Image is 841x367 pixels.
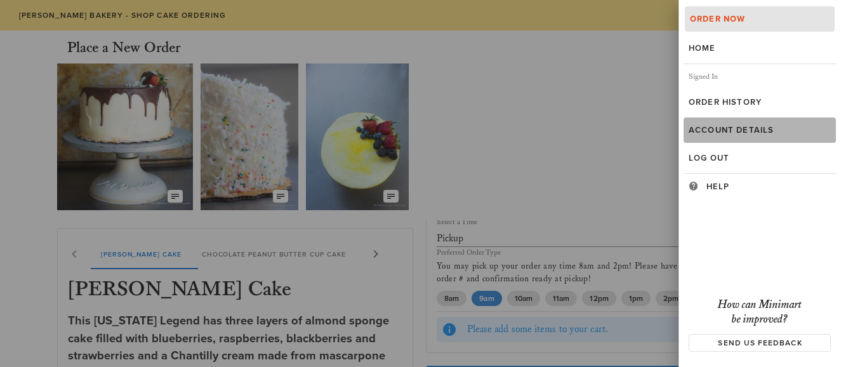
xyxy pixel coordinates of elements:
a: Account Details [684,117,836,143]
h3: How can Minimart be improved? [689,298,831,326]
a: Home [684,36,836,61]
a: Order Now [684,5,836,33]
a: Order History [684,90,836,115]
div: Home [689,43,831,53]
a: Help [684,174,836,199]
div: Account Details [689,125,831,135]
span: Send us Feedback [697,338,822,347]
div: Help [706,182,831,192]
div: Log Out [689,153,831,163]
div: Order History [689,97,831,107]
div: Order Now [690,14,830,24]
a: Send us Feedback [689,334,831,352]
div: Signed In [684,64,836,90]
